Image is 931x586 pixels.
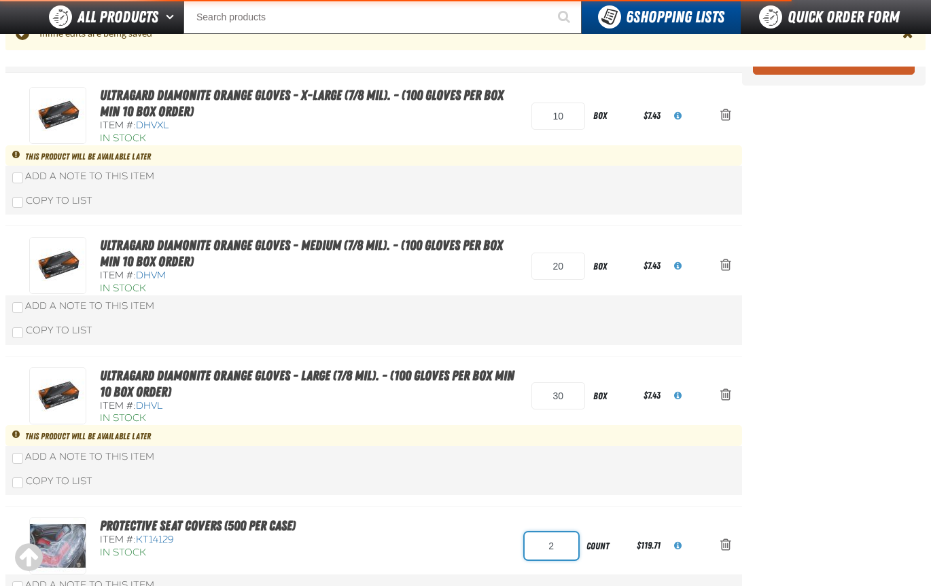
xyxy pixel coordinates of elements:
[644,110,661,121] span: $7.43
[531,382,585,409] input: Product Quantity
[12,195,92,206] label: Copy To List
[644,390,661,401] span: $7.43
[25,151,151,161] span: This product will be available later
[12,453,23,464] input: Add a Note to This Item
[100,132,518,145] div: In Stock
[25,431,151,441] span: This product will be available later
[100,120,518,132] div: Item #:
[531,103,585,130] input: Product Quantity
[100,534,347,547] div: Item #:
[100,282,518,295] div: In Stock
[25,170,154,182] span: Add a Note to This Item
[100,237,503,270] a: Ultragard Diamonite Orange Gloves - Medium (7/8 mil). - (100 gloves per box MIN 10 box order)
[637,540,661,551] span: $119.71
[100,517,296,534] a: Protective Seat Covers (500 per case)
[100,400,518,413] div: Item #:
[709,251,742,281] button: Action Remove Ultragard Diamonite Orange Gloves - Medium (7/8 mil). - (100 gloves per box MIN 10 ...
[663,101,692,131] button: View All Prices for DHVXL
[585,251,641,282] div: box
[136,120,169,131] span: DHVXL
[585,100,641,131] div: box
[136,400,162,411] span: DHVL
[585,381,641,411] div: box
[525,532,578,560] input: Product Quantity
[626,7,724,26] span: Shopping Lists
[136,534,173,545] span: KT14129
[100,547,347,560] div: In Stock
[100,270,518,282] div: Item #:
[25,300,154,312] span: Add a Note to This Item
[136,270,166,281] span: DHVM
[100,87,504,120] a: Ultragard Diamonite Orange Gloves - X-Large (7/8 mil). - (100 gloves per box MIN 10 box order)
[663,251,692,281] button: View All Prices for DHVM
[663,381,692,411] button: View All Prices for DHVL
[709,381,742,411] button: Action Remove Ultragard Diamonite Orange Gloves - Large (7/8 mil). - (100 gloves per box MIN 10 b...
[12,327,23,338] input: Copy To List
[578,531,634,562] div: count
[709,101,742,131] button: Action Remove Ultragard Diamonite Orange Gloves - X-Large (7/8 mil). - (100 gloves per box MIN 10...
[12,475,92,487] label: Copy To List
[25,451,154,462] span: Add a Note to This Item
[531,253,585,280] input: Product Quantity
[77,5,158,29] span: All Products
[709,531,742,561] button: Action Remove Protective Seat Covers (500 per case) from SHOP SUPPLIES
[626,7,633,26] strong: 6
[663,531,692,561] button: View All Prices for KT14129
[100,412,518,425] div: In Stock
[12,302,23,313] input: Add a Note to This Item
[644,260,661,271] span: $7.43
[12,197,23,208] input: Copy To List
[12,172,23,183] input: Add a Note to This Item
[100,367,514,400] a: Ultragard Diamonite Orange Gloves - Large (7/8 mil). - (100 gloves per box MIN 10 box order)
[14,543,43,572] div: Scroll to the top
[12,325,92,336] label: Copy To List
[12,477,23,488] input: Copy To List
